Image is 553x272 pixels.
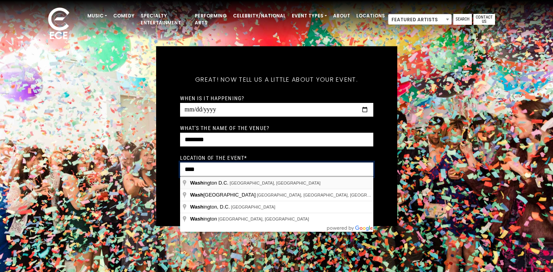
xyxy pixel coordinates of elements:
[330,9,353,22] a: About
[473,14,495,25] a: Contact Us
[180,154,247,161] label: Location of the event
[110,9,138,22] a: Comedy
[230,181,320,185] span: [GEOGRAPHIC_DATA], [GEOGRAPHIC_DATA]
[190,192,257,198] span: [GEOGRAPHIC_DATA]
[289,9,330,22] a: Event Types
[190,216,218,222] span: ington
[231,205,276,209] span: [GEOGRAPHIC_DATA]
[39,5,78,43] img: ece_new_logo_whitev2-1.png
[192,9,230,29] a: Performing Arts
[138,9,192,29] a: Specialty Entertainment
[190,180,203,186] span: Wash
[180,65,373,93] h5: Great! Now tell us a little about your event.
[353,9,388,22] a: Locations
[388,14,451,25] span: Featured Artists
[190,204,231,210] span: ington, D.C.
[180,94,245,101] label: When is it happening?
[453,14,472,25] a: Search
[190,216,203,222] span: Wash
[218,217,309,221] span: [GEOGRAPHIC_DATA], [GEOGRAPHIC_DATA]
[190,192,203,198] span: Wash
[230,9,289,22] a: Celebrity/National
[257,193,395,197] span: [GEOGRAPHIC_DATA], [GEOGRAPHIC_DATA], [GEOGRAPHIC_DATA]
[388,14,452,25] span: Featured Artists
[180,124,269,131] label: What's the name of the venue?
[190,180,230,186] span: ington D.C.
[190,204,203,210] span: Wash
[84,9,110,22] a: Music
